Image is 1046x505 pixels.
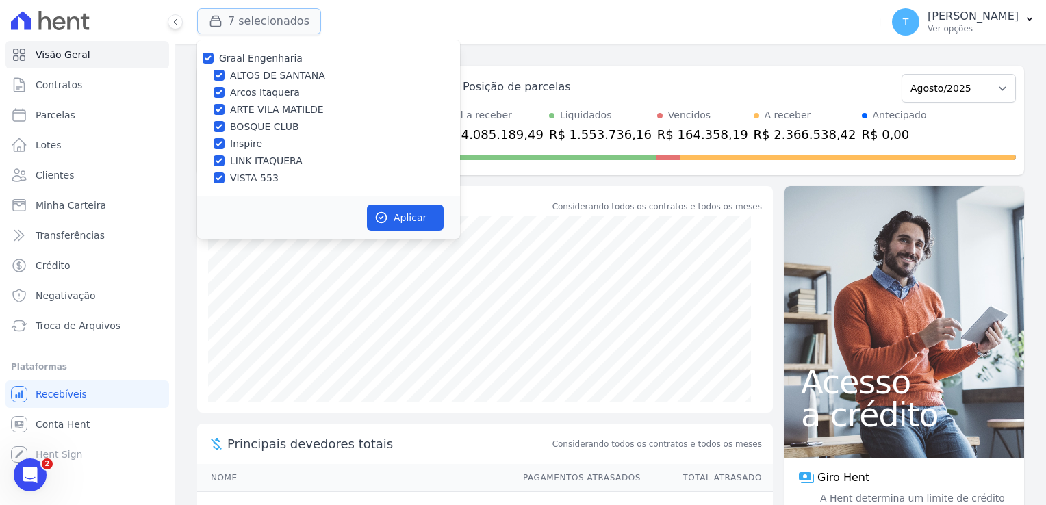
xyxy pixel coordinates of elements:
[5,411,169,438] a: Conta Hent
[36,48,90,62] span: Visão Geral
[219,53,303,64] label: Graal Engenharia
[36,387,87,401] span: Recebíveis
[197,8,321,34] button: 7 selecionados
[230,120,299,134] label: BOSQUE CLUB
[552,438,762,450] span: Considerando todos os contratos e todos os meses
[862,125,927,144] div: R$ 0,00
[873,108,927,122] div: Antecipado
[227,435,550,453] span: Principais devedores totais
[367,205,444,231] button: Aplicar
[881,3,1046,41] button: T [PERSON_NAME] Ver opções
[36,108,75,122] span: Parcelas
[5,312,169,339] a: Troca de Arquivos
[817,469,869,486] span: Giro Hent
[5,192,169,219] a: Minha Carteira
[510,464,641,492] th: Pagamentos Atrasados
[36,198,106,212] span: Minha Carteira
[36,417,90,431] span: Conta Hent
[36,319,120,333] span: Troca de Arquivos
[14,458,47,491] iframe: Intercom live chat
[197,464,510,492] th: Nome
[42,458,53,469] span: 2
[560,108,612,122] div: Liquidados
[754,125,856,144] div: R$ 2.366.538,42
[549,125,652,144] div: R$ 1.553.736,16
[230,86,300,100] label: Arcos Itaquera
[5,41,169,68] a: Visão Geral
[230,137,262,151] label: Inspire
[552,200,762,213] div: Considerando todos os contratos e todos os meses
[801,365,1008,398] span: Acesso
[765,108,811,122] div: A receber
[463,79,571,95] div: Posição de parcelas
[5,380,169,408] a: Recebíveis
[5,101,169,129] a: Parcelas
[11,359,164,375] div: Plataformas
[36,138,62,152] span: Lotes
[657,125,748,144] div: R$ 164.358,19
[36,168,74,182] span: Clientes
[641,464,773,492] th: Total Atrasado
[5,252,169,279] a: Crédito
[5,282,169,309] a: Negativação
[928,23,1019,34] p: Ver opções
[5,222,169,249] a: Transferências
[441,125,544,144] div: R$ 4.085.189,49
[230,68,325,83] label: ALTOS DE SANTANA
[441,108,544,122] div: Total a receber
[36,229,105,242] span: Transferências
[230,171,279,185] label: VISTA 553
[5,71,169,99] a: Contratos
[5,161,169,189] a: Clientes
[230,154,303,168] label: LINK ITAQUERA
[668,108,711,122] div: Vencidos
[230,103,324,117] label: ARTE VILA MATILDE
[36,259,71,272] span: Crédito
[5,131,169,159] a: Lotes
[801,398,1008,431] span: a crédito
[36,78,82,92] span: Contratos
[928,10,1019,23] p: [PERSON_NAME]
[36,289,96,302] span: Negativação
[903,17,909,27] span: T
